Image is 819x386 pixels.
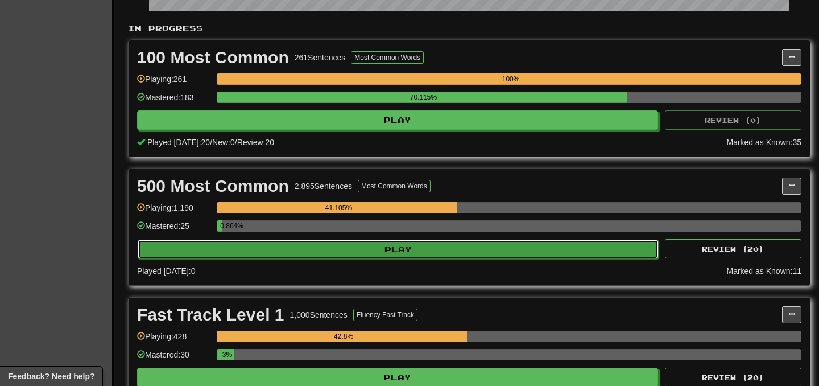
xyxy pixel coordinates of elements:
span: Review: 20 [237,138,274,147]
div: 500 Most Common [137,178,289,195]
span: New: 0 [212,138,235,147]
div: Marked as Known: 11 [726,265,801,277]
div: 3% [220,349,234,360]
span: Played [DATE]: 20 [147,138,210,147]
button: Most Common Words [358,180,431,192]
div: 100% [220,73,801,85]
button: Play [137,110,658,130]
button: Review (0) [665,110,801,130]
div: 42.8% [220,331,467,342]
span: / [210,138,212,147]
div: Mastered: 183 [137,92,211,110]
div: 70.115% [220,92,627,103]
div: 261 Sentences [295,52,346,63]
p: In Progress [128,23,810,34]
div: Fast Track Level 1 [137,306,284,323]
button: Play [138,240,659,259]
div: 2,895 Sentences [295,180,352,192]
div: 100 Most Common [137,49,289,66]
span: Open feedback widget [8,371,94,382]
div: 0.864% [220,220,222,232]
span: / [235,138,237,147]
span: Played [DATE]: 0 [137,266,195,276]
div: Mastered: 30 [137,349,211,368]
div: 1,000 Sentences [290,309,348,321]
button: Fluency Fast Track [353,309,417,321]
div: Mastered: 25 [137,220,211,239]
div: Playing: 428 [137,331,211,350]
button: Most Common Words [351,51,424,64]
div: Marked as Known: 35 [726,137,801,148]
div: 41.105% [220,202,457,213]
div: Playing: 1,190 [137,202,211,221]
button: Review (20) [665,239,801,258]
div: Playing: 261 [137,73,211,92]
